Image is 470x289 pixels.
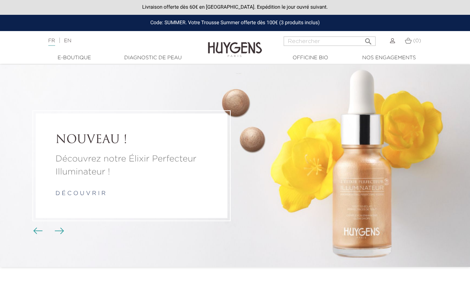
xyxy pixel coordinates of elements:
[284,36,376,46] input: Rechercher
[36,226,59,237] div: Boutons du carrousel
[45,36,191,45] div: |
[48,38,55,46] a: FR
[362,34,375,44] button: 
[117,54,189,62] a: Diagnostic de peau
[413,38,421,43] span: (0)
[38,54,110,62] a: E-Boutique
[56,153,208,179] a: Découvrez notre Élixir Perfecteur Illuminateur !
[208,30,262,58] img: Huygens
[274,54,346,62] a: Officine Bio
[56,133,208,147] a: NOUVEAU !
[64,38,71,43] a: EN
[364,35,373,44] i: 
[56,191,106,197] a: d é c o u v r i r
[353,54,425,62] a: Nos engagements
